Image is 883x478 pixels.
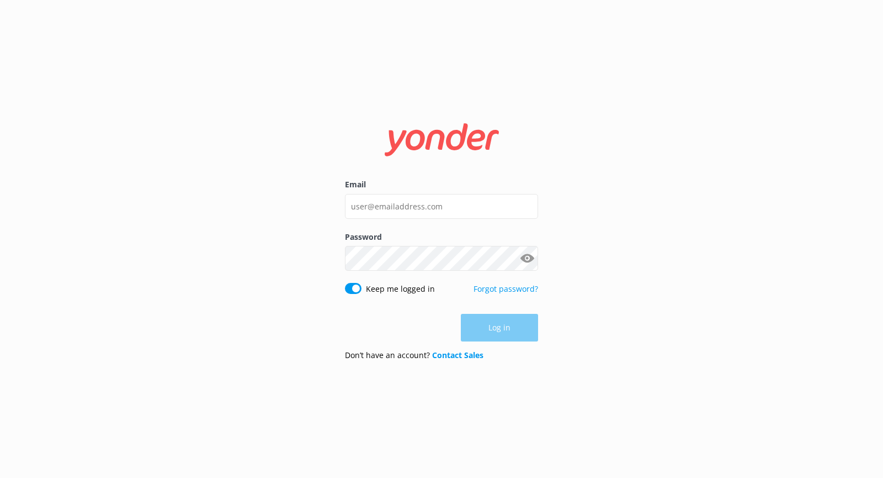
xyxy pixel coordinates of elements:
[345,349,483,361] p: Don’t have an account?
[366,283,435,295] label: Keep me logged in
[474,283,538,294] a: Forgot password?
[345,231,538,243] label: Password
[516,248,538,270] button: Show password
[345,178,538,191] label: Email
[432,350,483,360] a: Contact Sales
[345,194,538,219] input: user@emailaddress.com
